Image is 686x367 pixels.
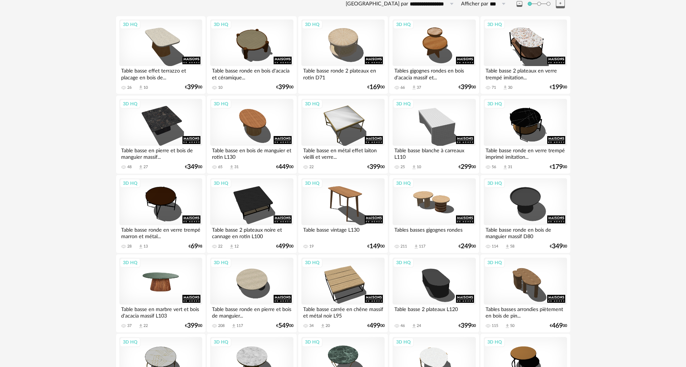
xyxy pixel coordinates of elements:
[367,244,385,249] div: € 00
[459,165,476,170] div: € 00
[218,165,222,170] div: 65
[278,244,289,249] span: 499
[229,244,234,249] span: Download icon
[503,165,508,170] span: Download icon
[389,96,479,174] a: 3D HQ Table basse blanche à carreaux L110 25 Download icon 10 €29900
[484,305,567,319] div: Tables basses arrondies piètement en bois de pin...
[393,179,414,188] div: 3D HQ
[346,1,408,8] label: [GEOGRAPHIC_DATA] par
[210,305,293,319] div: Table basse ronde en pierre et bois de manguier...
[302,337,323,347] div: 3D HQ
[461,1,488,8] label: Afficher par
[481,96,570,174] a: 3D HQ Table basse ronde en verre trempé imprimé imitation... 56 Download icon 31 €17900
[552,165,563,170] span: 179
[309,323,314,328] div: 34
[302,99,323,109] div: 3D HQ
[120,20,141,29] div: 3D HQ
[207,175,296,253] a: 3D HQ Table basse 2 plateaux noire et cannage en rotin L100 22 Download icon 12 €49900
[411,85,417,90] span: Download icon
[461,165,472,170] span: 299
[550,323,567,328] div: € 00
[119,305,202,319] div: Table basse en marbre vert et bois d'acacia massif L103
[278,165,289,170] span: 449
[301,305,384,319] div: Table basse carrée en chêne massif et métal noir L95
[138,165,143,170] span: Download icon
[389,254,479,332] a: 3D HQ Table basse 2 plateaux L120 46 Download icon 24 €39900
[218,244,222,249] div: 22
[298,175,388,253] a: 3D HQ Table basse vintage L130 19 €14900
[393,146,475,160] div: Table basse blanche à carreaux L110
[229,165,234,170] span: Download icon
[127,85,132,90] div: 26
[210,66,293,80] div: Table basse ronde en bois d'acacia et céramique...
[207,254,296,332] a: 3D HQ Table basse ronde en pierre et bois de manguier... 208 Download icon 117 €54900
[211,99,231,109] div: 3D HQ
[505,323,510,329] span: Download icon
[210,225,293,240] div: Table basse 2 plateaux noire et cannage en rotin L100
[459,244,476,249] div: € 00
[116,254,205,332] a: 3D HQ Table basse en marbre vert et bois d'acacia massif L103 37 Download icon 22 €39900
[411,165,417,170] span: Download icon
[326,323,330,328] div: 20
[484,66,567,80] div: Table basse 2 plateaux en verre trempé imitation...
[298,96,388,174] a: 3D HQ Table basse en métal effet laiton vieilli et verre... 22 €39900
[508,85,512,90] div: 30
[484,146,567,160] div: Table basse ronde en verre trempé imprimé imitation...
[461,244,472,249] span: 249
[298,254,388,332] a: 3D HQ Table basse carrée en chêne massif et métal noir L95 34 Download icon 20 €49900
[120,258,141,267] div: 3D HQ
[484,337,505,347] div: 3D HQ
[119,225,202,240] div: Table basse ronde en verre trempé marron et métal...
[320,323,326,329] span: Download icon
[492,165,496,170] div: 56
[369,85,380,90] span: 169
[185,323,202,328] div: € 00
[393,20,414,29] div: 3D HQ
[309,244,314,249] div: 19
[484,179,505,188] div: 3D HQ
[459,85,476,90] div: € 00
[508,165,512,170] div: 31
[461,323,472,328] span: 399
[234,165,239,170] div: 31
[481,16,570,94] a: 3D HQ Table basse 2 plateaux en verre trempé imitation... 71 Download icon 30 €19900
[550,165,567,170] div: € 00
[187,323,198,328] span: 399
[484,99,505,109] div: 3D HQ
[393,66,475,80] div: Tables gigognes rondes en bois d'acacia massif et...
[143,85,148,90] div: 10
[484,20,505,29] div: 3D HQ
[369,165,380,170] span: 399
[393,305,475,319] div: Table basse 2 plateaux L120
[143,165,148,170] div: 27
[218,323,225,328] div: 208
[302,258,323,267] div: 3D HQ
[484,225,567,240] div: Table basse ronde en bois de manguier massif D80
[120,99,141,109] div: 3D HQ
[417,165,421,170] div: 10
[116,175,205,253] a: 3D HQ Table basse ronde en verre trempé marron et métal... 28 Download icon 13 €6998
[369,244,380,249] span: 149
[461,85,472,90] span: 399
[389,16,479,94] a: 3D HQ Tables gigognes rondes en bois d'acacia massif et... 66 Download icon 37 €39900
[236,323,243,328] div: 117
[191,244,198,249] span: 69
[143,323,148,328] div: 22
[400,244,407,249] div: 211
[302,20,323,29] div: 3D HQ
[492,244,498,249] div: 114
[481,254,570,332] a: 3D HQ Tables basses arrondies piètement en bois de pin... 115 Download icon 50 €46900
[417,323,421,328] div: 24
[492,323,498,328] div: 115
[210,146,293,160] div: Table basse en bois de manguier et rotin L130
[116,96,205,174] a: 3D HQ Table basse en pierre et bois de manguier massif... 48 Download icon 27 €34900
[185,165,202,170] div: € 00
[459,323,476,328] div: € 00
[510,323,514,328] div: 50
[510,244,514,249] div: 58
[120,179,141,188] div: 3D HQ
[389,175,479,253] a: 3D HQ Tables basses gigognes rondes 211 Download icon 117 €24900
[393,99,414,109] div: 3D HQ
[207,96,296,174] a: 3D HQ Table basse en bois de manguier et rotin L130 65 Download icon 31 €44900
[550,244,567,249] div: € 00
